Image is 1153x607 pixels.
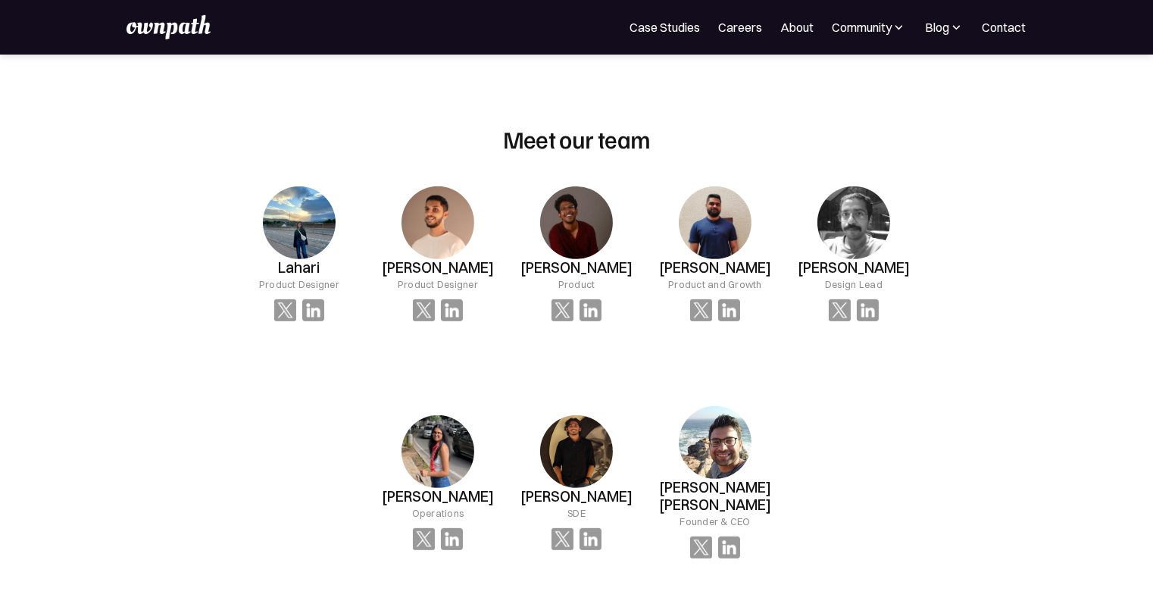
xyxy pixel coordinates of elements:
div: Product Designer [398,277,478,292]
h3: [PERSON_NAME] [520,488,633,505]
h3: [PERSON_NAME] [382,488,494,505]
h2: Meet our team [503,124,651,153]
h3: [PERSON_NAME] [659,259,771,277]
h3: [PERSON_NAME] [382,259,494,277]
h3: [PERSON_NAME] [520,259,633,277]
h3: [PERSON_NAME] [PERSON_NAME] [646,479,785,514]
div: Product [558,277,595,292]
div: Blog [925,18,964,36]
div: Product and Growth [668,277,762,292]
a: Case Studies [630,18,700,36]
div: SDE [567,505,586,521]
a: About [780,18,814,36]
div: Operations [412,505,464,521]
div: Product Designer [259,277,339,292]
div: Founder & CEO [680,514,750,529]
div: Community [832,18,892,36]
a: Contact [983,18,1026,36]
div: Blog [925,18,949,36]
h3: [PERSON_NAME] [798,259,910,277]
a: Careers [718,18,762,36]
div: Community [832,18,907,36]
h3: Lahari [278,259,320,277]
div: Design Lead [825,277,883,292]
